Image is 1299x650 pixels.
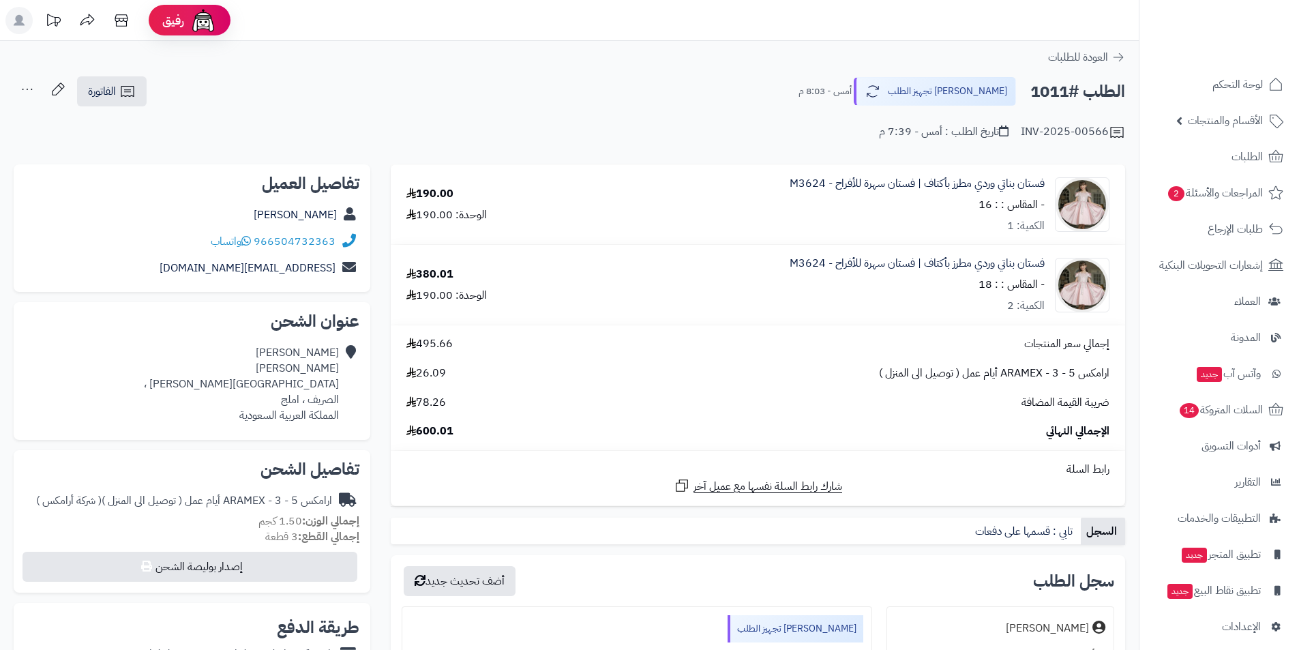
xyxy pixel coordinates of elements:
[1178,509,1261,528] span: التطبيقات والخدمات
[1231,147,1263,166] span: الطلبات
[1006,621,1089,636] div: [PERSON_NAME]
[258,513,359,529] small: 1.50 كجم
[1168,186,1184,201] span: 2
[1182,548,1207,563] span: جديد
[1148,285,1291,318] a: العملاء
[798,85,852,98] small: أمس - 8:03 م
[1167,183,1263,203] span: المراجعات والأسئلة
[1159,256,1263,275] span: إشعارات التحويلات البنكية
[211,233,251,250] a: واتساب
[790,256,1045,271] a: فستان بناتي وردي مطرز بأكتاف | فستان سهرة للأفراح - M3624
[1048,49,1108,65] span: العودة للطلبات
[1231,328,1261,347] span: المدونة
[25,313,359,329] h2: عنوان الشحن
[674,477,842,494] a: شارك رابط السلة نفسها مع عميل آخر
[1021,395,1109,411] span: ضريبة القيمة المضافة
[1234,292,1261,311] span: العملاء
[1148,538,1291,571] a: تطبيق المتجرجديد
[1212,75,1263,94] span: لوحة التحكم
[1188,111,1263,130] span: الأقسام والمنتجات
[1235,473,1261,492] span: التقارير
[1007,298,1045,314] div: الكمية: 2
[1024,336,1109,352] span: إجمالي سعر المنتجات
[254,233,335,250] a: 966504732363
[1148,321,1291,354] a: المدونة
[970,518,1081,545] a: تابي : قسمها على دفعات
[1021,124,1125,141] div: INV-2025-00566
[1148,357,1291,390] a: وآتس آبجديد
[1081,518,1125,545] a: السجل
[728,615,863,642] div: [PERSON_NAME] تجهيز الطلب
[879,366,1109,381] span: ارامكس ARAMEX - 3 - 5 أيام عمل ( توصيل الى المنزل )
[1148,141,1291,173] a: الطلبات
[1048,49,1125,65] a: العودة للطلبات
[1148,394,1291,426] a: السلات المتروكة14
[1007,218,1045,234] div: الكمية: 1
[406,366,446,381] span: 26.09
[1206,33,1286,62] img: logo-2.png
[1167,584,1193,599] span: جديد
[1178,400,1263,419] span: السلات المتروكة
[406,424,453,439] span: 600.01
[1180,545,1261,564] span: تطبيق المتجر
[23,552,357,582] button: إصدار بوليصة الشحن
[1222,617,1261,636] span: الإعدادات
[162,12,184,29] span: رفيق
[298,529,359,545] strong: إجمالي القطع:
[693,479,842,494] span: شارك رابط السلة نفسها مع عميل آخر
[1148,68,1291,101] a: لوحة التحكم
[979,196,1045,213] small: - المقاس : : 16
[1195,364,1261,383] span: وآتس آب
[979,276,1045,293] small: - المقاس : : 18
[160,260,335,276] a: [EMAIL_ADDRESS][DOMAIN_NAME]
[277,619,359,636] h2: طريقة الدفع
[302,513,359,529] strong: إجمالي الوزن:
[1033,573,1114,589] h3: سجل الطلب
[88,83,116,100] span: الفاتورة
[1148,574,1291,607] a: تطبيق نقاط البيعجديد
[406,267,453,282] div: 380.01
[1148,213,1291,246] a: طلبات الإرجاع
[1056,177,1109,232] img: 1756220506-413A4990-90x90.jpeg
[36,7,70,38] a: تحديثات المنصة
[1148,430,1291,462] a: أدوات التسويق
[1148,610,1291,643] a: الإعدادات
[396,462,1120,477] div: رابط السلة
[1148,502,1291,535] a: التطبيقات والخدمات
[406,336,453,352] span: 495.66
[406,288,487,304] div: الوحدة: 190.00
[1148,177,1291,209] a: المراجعات والأسئلة2
[36,493,332,509] div: ارامكس ARAMEX - 3 - 5 أيام عمل ( توصيل الى المنزل )
[265,529,359,545] small: 3 قطعة
[879,124,1009,140] div: تاريخ الطلب : أمس - 7:39 م
[254,207,337,223] a: [PERSON_NAME]
[406,186,453,202] div: 190.00
[36,492,102,509] span: ( شركة أرامكس )
[1148,466,1291,499] a: التقارير
[25,175,359,192] h2: تفاصيل العميل
[854,77,1016,106] button: [PERSON_NAME] تجهيز الطلب
[1180,403,1199,418] span: 14
[1201,437,1261,456] span: أدوات التسويق
[404,566,516,596] button: أضف تحديث جديد
[1148,249,1291,282] a: إشعارات التحويلات البنكية
[790,176,1045,192] a: فستان بناتي وردي مطرز بأكتاف | فستان سهرة للأفراح - M3624
[25,461,359,477] h2: تفاصيل الشحن
[406,395,446,411] span: 78.26
[190,7,217,34] img: ai-face.png
[406,207,487,223] div: الوحدة: 190.00
[77,76,147,106] a: الفاتورة
[1056,258,1109,312] img: 1756220506-413A4990-90x90.jpeg
[1166,581,1261,600] span: تطبيق نقاط البيع
[144,345,339,423] div: [PERSON_NAME] [PERSON_NAME] [GEOGRAPHIC_DATA][PERSON_NAME] ، الصريف ، املج المملكة العربية السعودية
[1030,78,1125,106] h2: الطلب #1011
[1046,424,1109,439] span: الإجمالي النهائي
[1197,367,1222,382] span: جديد
[1208,220,1263,239] span: طلبات الإرجاع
